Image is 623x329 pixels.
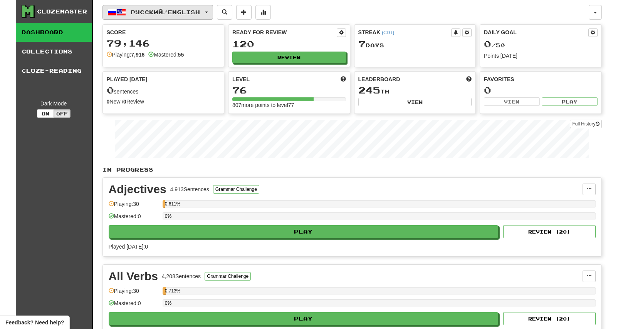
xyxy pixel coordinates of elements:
[503,225,596,238] button: Review (20)
[484,85,598,95] div: 0
[107,38,220,48] div: 79,146
[109,212,159,225] div: Mastered: 0
[484,52,598,60] div: Points [DATE]
[170,185,209,193] div: 4,913 Sentences
[109,200,159,213] div: Playing: 30
[5,319,64,326] span: Open feedback widget
[236,5,252,20] button: Add sentence to collection
[107,75,148,83] span: Played [DATE]
[109,225,499,238] button: Play
[109,184,166,195] div: Adjectives
[107,85,220,95] div: sentences
[148,51,184,58] div: Mastered:
[123,99,126,105] strong: 0
[542,97,598,106] button: Play
[232,28,337,36] div: Ready for Review
[109,299,159,312] div: Mastered: 0
[358,28,452,36] div: Streak
[107,51,145,58] div: Playing:
[358,85,472,95] div: th
[162,272,201,280] div: 4,208 Sentences
[484,38,491,49] span: 0
[358,39,472,49] div: Day s
[109,244,148,250] span: Played [DATE]: 0
[22,100,86,107] div: Dark Mode
[232,101,346,109] div: 807 more points to level 77
[16,42,92,61] a: Collections
[109,287,159,300] div: Playing: 30
[466,75,472,83] span: This week in points, UTC
[232,75,250,83] span: Level
[484,75,598,83] div: Favorites
[503,312,596,325] button: Review (20)
[484,28,588,37] div: Daily Goal
[217,5,232,20] button: Search sentences
[232,39,346,49] div: 120
[131,52,144,58] strong: 7,916
[165,287,166,295] div: 0.713%
[358,38,366,49] span: 7
[232,52,346,63] button: Review
[205,272,251,281] button: Grammar Challenge
[213,185,259,194] button: Grammar Challenge
[358,75,400,83] span: Leaderboard
[382,30,394,35] a: (CDT)
[37,8,87,15] div: Clozemaster
[107,28,220,36] div: Score
[178,52,184,58] strong: 55
[107,85,114,95] span: 0
[102,5,213,20] button: Русский/English
[358,85,380,95] span: 245
[131,9,200,15] span: Русский / English
[484,42,505,48] span: / 50
[232,85,346,95] div: 76
[16,23,92,42] a: Dashboard
[570,120,601,128] a: Full History
[109,312,499,325] button: Play
[37,109,54,118] button: On
[109,271,158,282] div: All Verbs
[107,99,110,105] strong: 0
[358,98,472,106] button: View
[255,5,271,20] button: More stats
[484,97,540,106] button: View
[102,166,602,174] p: In Progress
[54,109,71,118] button: Off
[341,75,346,83] span: Score more points to level up
[107,98,220,105] div: New / Review
[16,61,92,80] a: Cloze-Reading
